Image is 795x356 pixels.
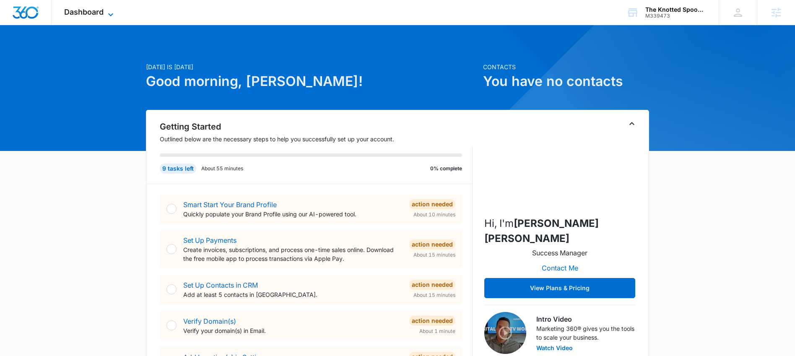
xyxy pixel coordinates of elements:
img: Intro Video [484,312,526,354]
div: 9 tasks left [160,164,196,174]
span: About 10 minutes [413,211,455,218]
span: Dashboard [64,8,104,16]
p: Contacts [483,62,649,71]
button: Watch Video [536,345,573,351]
a: Set Up Contacts in CRM [183,281,258,289]
button: View Plans & Pricing [484,278,635,298]
p: Create invoices, subscriptions, and process one-time sales online. Download the free mobile app t... [183,245,403,263]
h1: You have no contacts [483,71,649,91]
div: Action Needed [409,239,455,249]
a: Verify Domain(s) [183,317,236,325]
span: About 15 minutes [413,291,455,299]
p: Add at least 5 contacts in [GEOGRAPHIC_DATA]. [183,290,403,299]
p: Hi, I'm [484,216,635,246]
p: 0% complete [430,165,462,172]
p: About 55 minutes [201,165,243,172]
p: Marketing 360® gives you the tools to scale your business. [536,324,635,342]
div: Action Needed [409,280,455,290]
h1: Good morning, [PERSON_NAME]! [146,71,478,91]
p: Success Manager [532,248,587,258]
h2: Getting Started [160,120,473,133]
p: Outlined below are the necessary steps to help you successfully set up your account. [160,135,473,143]
img: Slater Drost [518,125,602,209]
a: Smart Start Your Brand Profile [183,200,277,209]
span: About 1 minute [419,327,455,335]
div: Action Needed [409,316,455,326]
p: Quickly populate your Brand Profile using our AI-powered tool. [183,210,403,218]
p: [DATE] is [DATE] [146,62,478,71]
p: Verify your domain(s) in Email. [183,326,403,335]
button: Contact Me [533,258,587,278]
h3: Intro Video [536,314,635,324]
div: Action Needed [409,199,455,209]
div: account id [645,13,707,19]
span: About 15 minutes [413,251,455,259]
a: Set Up Payments [183,236,236,244]
div: account name [645,6,707,13]
button: Toggle Collapse [627,119,637,129]
strong: [PERSON_NAME] [PERSON_NAME] [484,217,599,244]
